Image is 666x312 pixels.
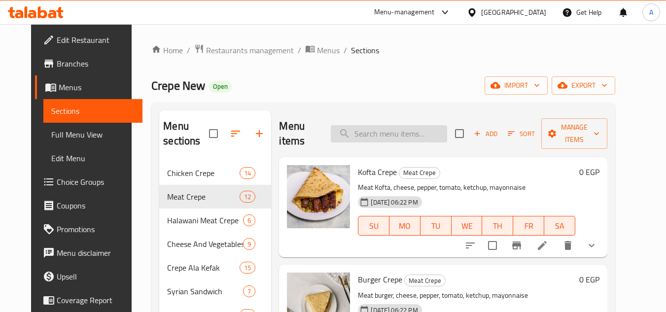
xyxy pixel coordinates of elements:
a: Branches [35,52,142,75]
span: Edit Restaurant [57,34,135,46]
a: Upsell [35,265,142,288]
div: Meat Crepe12 [159,185,271,208]
div: items [240,167,255,179]
a: Sections [43,99,142,123]
span: SA [548,219,571,233]
button: TU [421,216,452,236]
span: Branches [57,58,135,69]
div: Menu-management [374,6,435,18]
span: Kofta Crepe [358,165,397,179]
a: Coverage Report [35,288,142,312]
a: Restaurants management [194,44,294,57]
div: Cheese And Vegetables Crepe9 [159,232,271,256]
span: Sections [51,105,135,117]
span: Burger Crepe [358,272,402,287]
span: 15 [240,263,255,273]
a: Edit menu item [536,240,548,251]
div: Syrian Sandwich7 [159,279,271,303]
span: Cheese And Vegetables Crepe [167,238,243,250]
div: items [240,262,255,274]
span: Sections [351,44,379,56]
button: show more [580,234,603,257]
span: Coverage Report [57,294,135,306]
div: Crepe Ala Kefak15 [159,256,271,279]
div: items [243,285,255,297]
span: Manage items [549,121,599,146]
span: Full Menu View [51,129,135,140]
span: TU [424,219,448,233]
span: Crepe New [151,74,205,97]
button: Add [470,126,501,141]
a: Coupons [35,194,142,217]
a: Home [151,44,183,56]
a: Menu disclaimer [35,241,142,265]
span: Sort items [501,126,541,141]
button: Add section [247,122,271,145]
button: TH [482,216,513,236]
nav: breadcrumb [151,44,615,57]
span: 6 [244,216,255,225]
span: Select section [449,123,470,144]
button: FR [513,216,544,236]
a: Edit Restaurant [35,28,142,52]
div: Halawani Meat Crepe6 [159,208,271,232]
span: 12 [240,192,255,202]
button: WE [452,216,483,236]
h2: Menu sections [163,119,209,148]
span: export [560,79,607,92]
span: A [649,7,653,18]
span: Upsell [57,271,135,282]
a: Menus [305,44,340,57]
span: Restaurants management [206,44,294,56]
button: import [485,76,548,95]
span: Syrian Sandwich [167,285,243,297]
span: Menus [317,44,340,56]
p: Meat burger, cheese, pepper, tomato, ketchup, mayonnaise [358,289,575,302]
button: Branch-specific-item [505,234,528,257]
span: 14 [240,169,255,178]
span: Meat Crepe [405,275,445,286]
span: FR [517,219,540,233]
div: items [240,191,255,203]
h6: 0 EGP [579,165,599,179]
div: Chicken Crepe [167,167,240,179]
span: Meat Crepe [167,191,240,203]
span: Meat Crepe [399,167,440,178]
span: Select to update [482,235,503,256]
span: MO [393,219,417,233]
span: TH [486,219,509,233]
a: Promotions [35,217,142,241]
span: 9 [244,240,255,249]
a: Menus [35,75,142,99]
svg: Show Choices [586,240,597,251]
span: Crepe Ala Kefak [167,262,240,274]
div: Meat Crepe [404,275,446,286]
h2: Menu items [279,119,318,148]
span: Halawani Meat Crepe [167,214,243,226]
span: [DATE] 06:22 PM [367,198,421,207]
span: Select all sections [203,123,224,144]
span: Sort sections [224,122,247,145]
span: SU [362,219,386,233]
div: Chicken Crepe14 [159,161,271,185]
span: Menu disclaimer [57,247,135,259]
span: Menus [59,81,135,93]
li: / [298,44,301,56]
div: items [243,214,255,226]
span: Sort [508,128,535,139]
div: items [243,238,255,250]
a: Edit Menu [43,146,142,170]
span: Add [472,128,499,139]
div: [GEOGRAPHIC_DATA] [481,7,546,18]
button: SA [544,216,575,236]
button: MO [389,216,421,236]
div: Open [209,81,232,93]
button: sort-choices [458,234,482,257]
p: Meat Kofta, cheese, pepper, tomato, ketchup, mayonnaise [358,181,575,194]
button: SU [358,216,389,236]
a: Choice Groups [35,170,142,194]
